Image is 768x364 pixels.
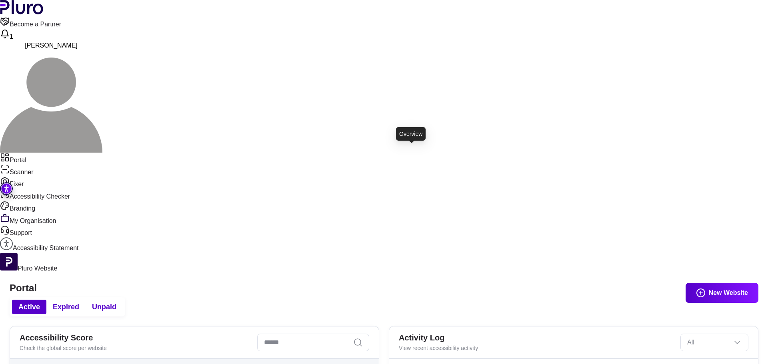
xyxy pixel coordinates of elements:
[10,33,13,40] span: 1
[399,344,674,352] div: View recent accessibility activity
[92,302,116,312] span: Unpaid
[257,334,369,351] input: Search
[25,42,78,49] span: [PERSON_NAME]
[686,283,758,303] button: New Website
[18,302,40,312] span: Active
[12,300,46,314] button: Active
[53,302,79,312] span: Expired
[46,300,86,314] button: Expired
[86,300,123,314] button: Unpaid
[399,333,674,342] h2: Activity Log
[680,334,748,351] div: Set sorting
[20,344,251,352] div: Check the global score per website
[20,333,251,342] h2: Accessibility Score
[10,282,758,294] h1: Portal
[396,127,426,141] div: Overview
